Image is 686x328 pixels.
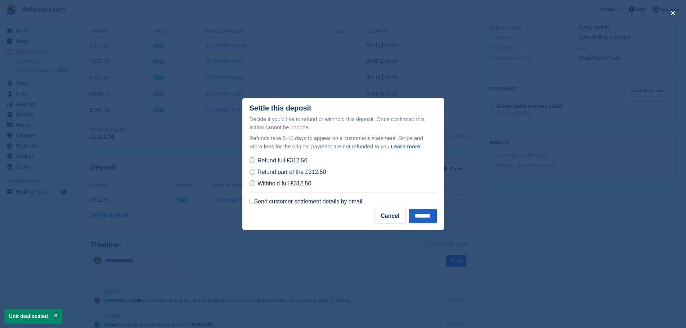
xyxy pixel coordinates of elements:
a: Learn more. [391,143,422,149]
span: Withhold full £312.50 [257,180,311,187]
button: Cancel [375,209,405,223]
span: Refund full £312.50 [257,157,308,163]
label: Send customer settlement details by email. [250,198,364,205]
p: Decide if you'd like to refund or withhold this deposit. Once confirmed this action cannot be und... [250,115,437,131]
div: Settle this deposit [250,104,311,112]
input: Refund full £312.50 [250,157,255,163]
p: Refunds take 5-10 days to appear on a customer's statement. Stripe and Stora fees for the origina... [250,134,437,150]
input: Send customer settlement details by email. [250,199,254,203]
input: Withhold full £312.50 [250,180,255,186]
p: Unit deallocated [4,309,62,324]
input: Refund part of the £312.50 [250,169,255,175]
span: Refund part of the £312.50 [257,169,326,175]
button: close [667,7,679,19]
